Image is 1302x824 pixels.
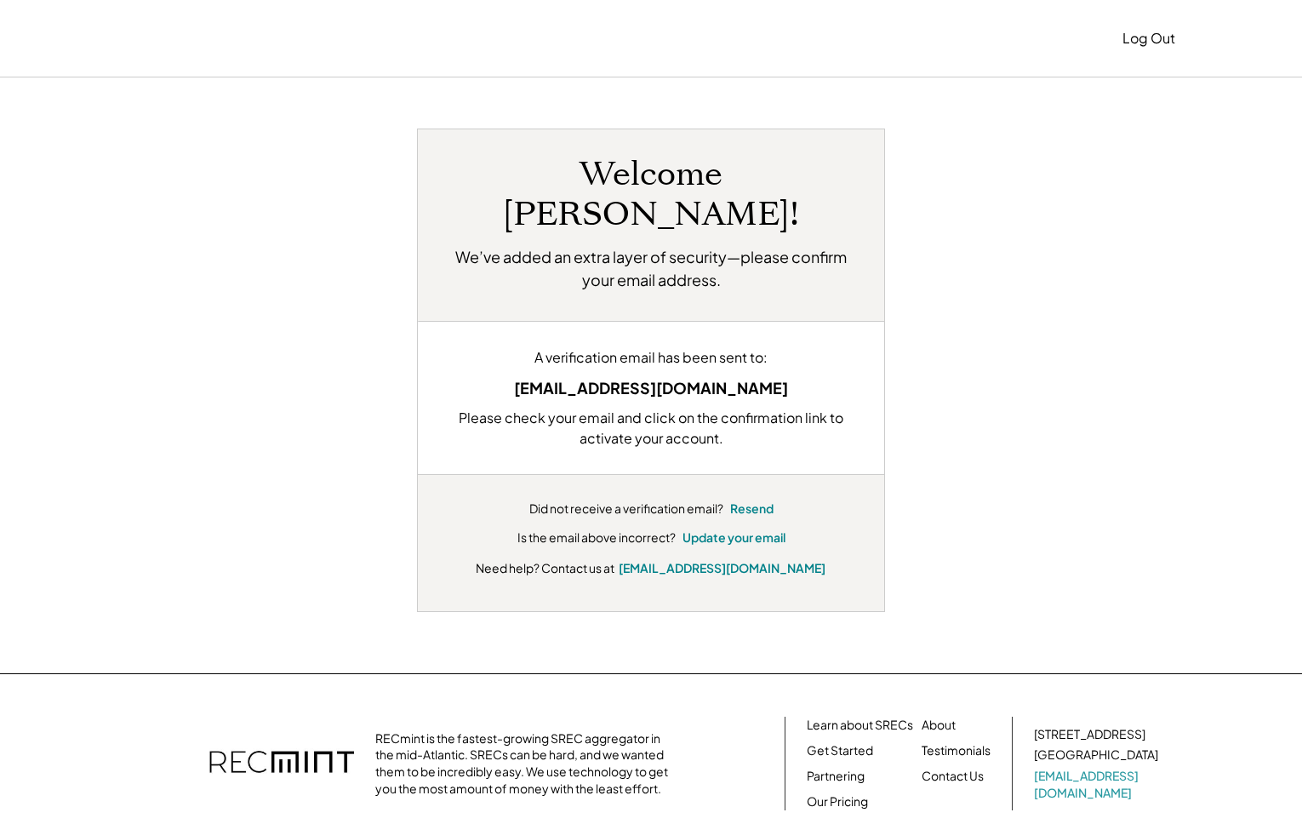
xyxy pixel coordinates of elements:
[127,28,268,49] img: yH5BAEAAAAALAAAAAABAAEAAAIBRAA7
[443,376,859,399] div: [EMAIL_ADDRESS][DOMAIN_NAME]
[807,717,913,734] a: Learn about SRECs
[1122,21,1175,55] button: Log Out
[807,793,868,810] a: Our Pricing
[443,245,859,291] h2: We’ve added an extra layer of security—please confirm your email address.
[1034,726,1145,743] div: [STREET_ADDRESS]
[730,501,774,518] button: Resend
[1034,747,1158,764] div: [GEOGRAPHIC_DATA]
[476,559,614,577] div: Need help? Contact us at
[443,155,859,235] h1: Welcome [PERSON_NAME]!
[922,768,984,785] a: Contact Us
[619,560,825,575] a: [EMAIL_ADDRESS][DOMAIN_NAME]
[375,730,677,797] div: RECmint is the fastest-growing SREC aggregator in the mid-Atlantic. SRECs can be hard, and we wan...
[517,529,676,546] div: Is the email above incorrect?
[529,501,723,518] div: Did not receive a verification email?
[682,529,785,546] button: Update your email
[1034,768,1162,801] a: [EMAIL_ADDRESS][DOMAIN_NAME]
[922,717,956,734] a: About
[807,768,865,785] a: Partnering
[807,742,873,759] a: Get Started
[443,408,859,449] div: Please check your email and click on the confirmation link to activate your account.
[209,734,354,793] img: recmint-logotype%403x.png
[443,347,859,368] div: A verification email has been sent to:
[922,742,991,759] a: Testimonials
